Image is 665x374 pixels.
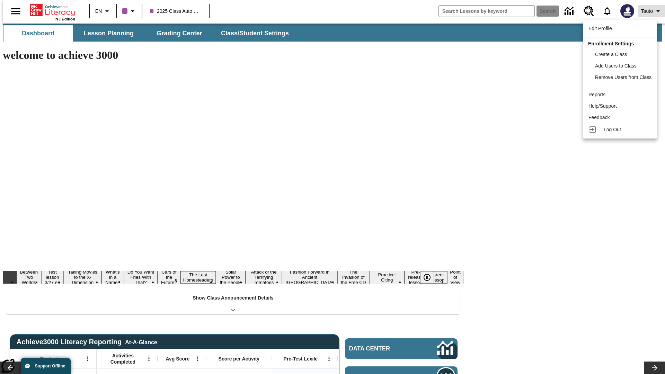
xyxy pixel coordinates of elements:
span: Help/Support [588,103,617,109]
body: Maximum 600 characters Press Escape to exit toolbar Press Alt + F10 to reach toolbar [3,6,101,12]
span: Add Users to Class [595,63,637,69]
span: Reports [588,92,605,97]
span: Create a Class [595,52,627,57]
span: Remove Users from Class [595,74,651,80]
span: Enrollment Settings [588,41,634,46]
span: Edit Profile [588,26,612,31]
span: Feedback [588,115,610,120]
span: Log Out [604,127,621,132]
